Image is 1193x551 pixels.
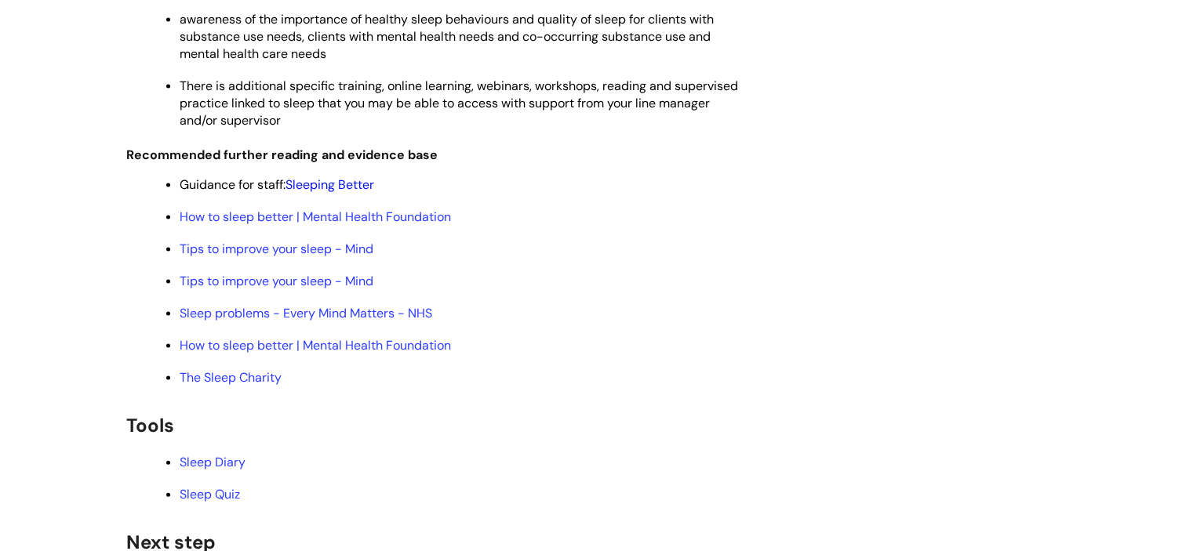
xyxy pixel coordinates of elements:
[180,241,373,257] a: Tips to improve your sleep - Mind
[286,176,374,193] a: Sleeping Better
[180,454,246,470] a: Sleep Diary
[126,147,438,163] span: Recommended further reading and evidence base
[180,337,451,353] a: How to sleep better | Mental Health Foundation
[180,305,432,321] a: Sleep problems - Every Mind Matters - NHS
[126,413,174,437] span: Tools
[180,208,451,225] a: How to sleep better | Mental Health Foundation
[180,11,714,62] span: awareness of the importance of healthy sleep behaviours and quality of sleep for clients with sub...
[180,176,374,193] span: Guidance for staff:
[180,273,373,289] a: Tips to improve your sleep - Mind
[180,78,738,129] span: There is additional specific training, online learning, webinars, workshops, reading and supervis...
[180,369,282,386] a: The Sleep Charity
[180,486,240,502] a: Sleep Quiz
